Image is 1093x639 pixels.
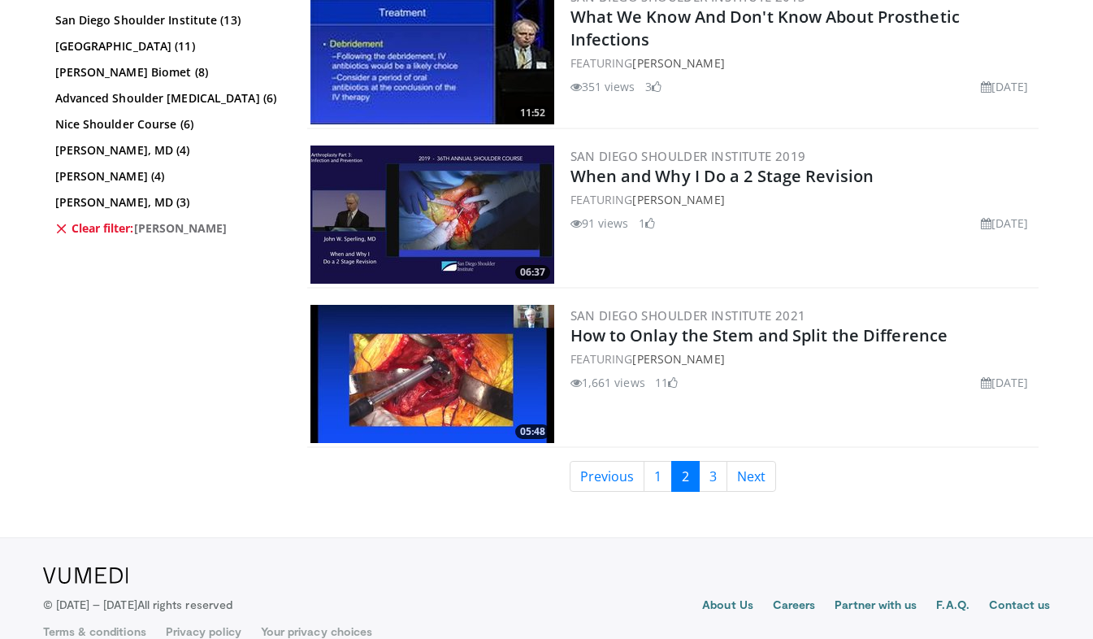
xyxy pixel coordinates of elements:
a: 3 [699,461,727,492]
span: [PERSON_NAME] [134,220,228,237]
a: How to Onlay the Stem and Split the Difference [570,324,948,346]
li: 3 [645,78,661,95]
div: FEATURING [570,54,1035,72]
a: [GEOGRAPHIC_DATA] (11) [55,38,279,54]
img: 5b31b49e-c500-40be-8a2c-93a3cdcae27d.300x170_q85_crop-smart_upscale.jpg [310,146,554,284]
a: [PERSON_NAME] (4) [55,168,279,185]
li: 351 views [570,78,635,95]
div: FEATURING [570,191,1035,208]
div: FEATURING [570,350,1035,367]
a: [PERSON_NAME], MD (4) [55,142,279,159]
img: VuMedi Logo [43,567,128,584]
a: What We Know And Don't Know About Prosthetic Infections [570,6,960,50]
a: 2 [671,461,700,492]
a: San Diego Shoulder Institute 2021 [570,307,806,324]
a: F.A.Q. [936,597,969,616]
a: Partner with us [835,597,917,616]
li: 11 [655,374,678,391]
a: [PERSON_NAME] [632,192,724,207]
li: 1,661 views [570,374,645,391]
li: [DATE] [981,374,1029,391]
a: Contact us [989,597,1051,616]
a: Previous [570,461,644,492]
li: [DATE] [981,78,1029,95]
img: 3e7aac87-d643-415b-ac13-df039f9c242d.300x170_q85_crop-smart_upscale.jpg [310,305,554,443]
a: [PERSON_NAME], MD (3) [55,194,279,211]
a: When and Why I Do a 2 Stage Revision [570,165,874,187]
a: 06:37 [310,146,554,284]
li: 1 [639,215,655,232]
a: San Diego Shoulder Institute (13) [55,12,279,28]
a: Next [726,461,776,492]
a: 05:48 [310,305,554,443]
span: All rights reserved [137,598,232,611]
a: Advanced Shoulder [MEDICAL_DATA] (6) [55,90,279,106]
span: 06:37 [515,265,550,280]
a: [PERSON_NAME] Biomet (8) [55,64,279,80]
p: © [DATE] – [DATE] [43,597,233,613]
a: About Us [702,597,753,616]
a: San Diego Shoulder Institute 2019 [570,148,806,164]
nav: Search results pages [307,461,1039,492]
li: 91 views [570,215,629,232]
li: [DATE] [981,215,1029,232]
span: 11:52 [515,106,550,120]
a: Clear filter:[PERSON_NAME] [55,220,279,237]
a: 1 [644,461,672,492]
a: [PERSON_NAME] [632,55,724,71]
a: Nice Shoulder Course (6) [55,116,279,133]
a: Careers [773,597,816,616]
span: 05:48 [515,424,550,439]
a: [PERSON_NAME] [632,351,724,367]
